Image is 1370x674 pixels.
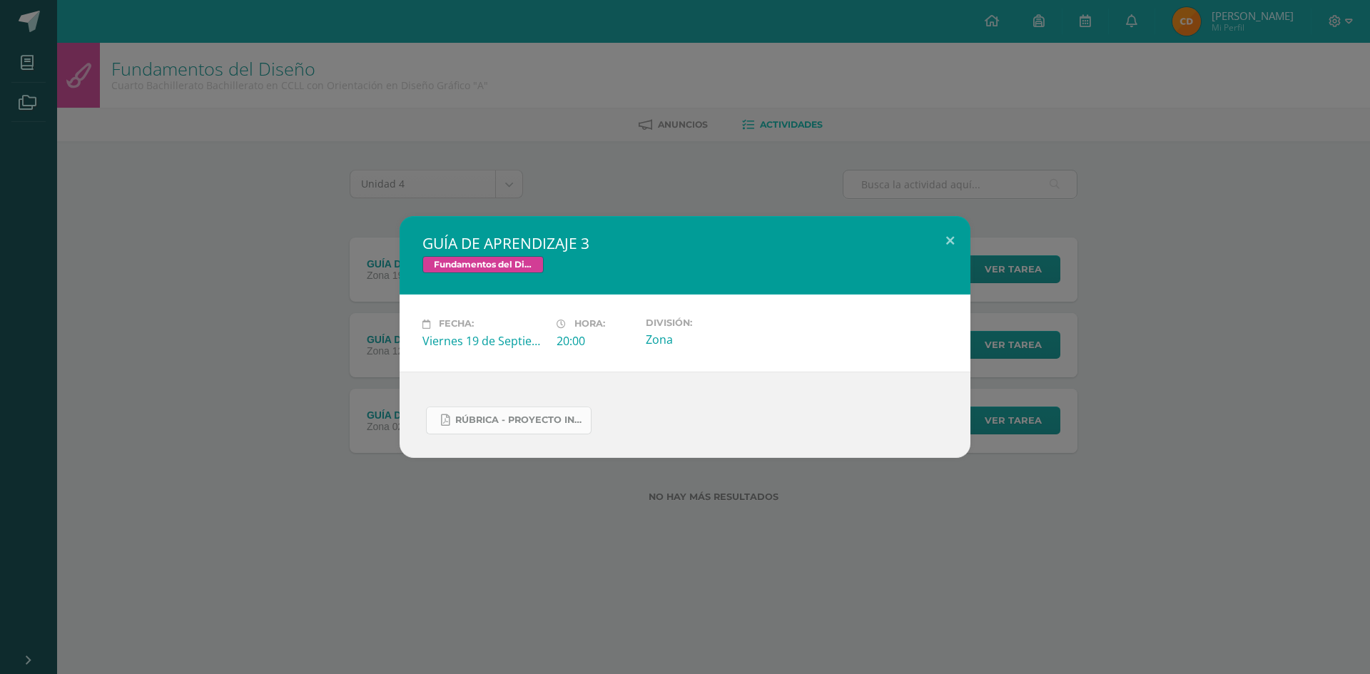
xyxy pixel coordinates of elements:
span: Fundamentos del Diseño [422,256,544,273]
a: Rúbrica - Proyecto Integrador.pdf [426,407,592,434]
div: Viernes 19 de Septiembre [422,333,545,349]
span: Hora: [574,319,605,330]
label: División: [646,317,768,328]
span: Rúbrica - Proyecto Integrador.pdf [455,414,584,426]
div: 20:00 [557,333,634,349]
div: Zona [646,332,768,347]
h2: GUÍA DE APRENDIZAJE 3 [422,233,948,253]
button: Close (Esc) [930,216,970,265]
span: Fecha: [439,319,474,330]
